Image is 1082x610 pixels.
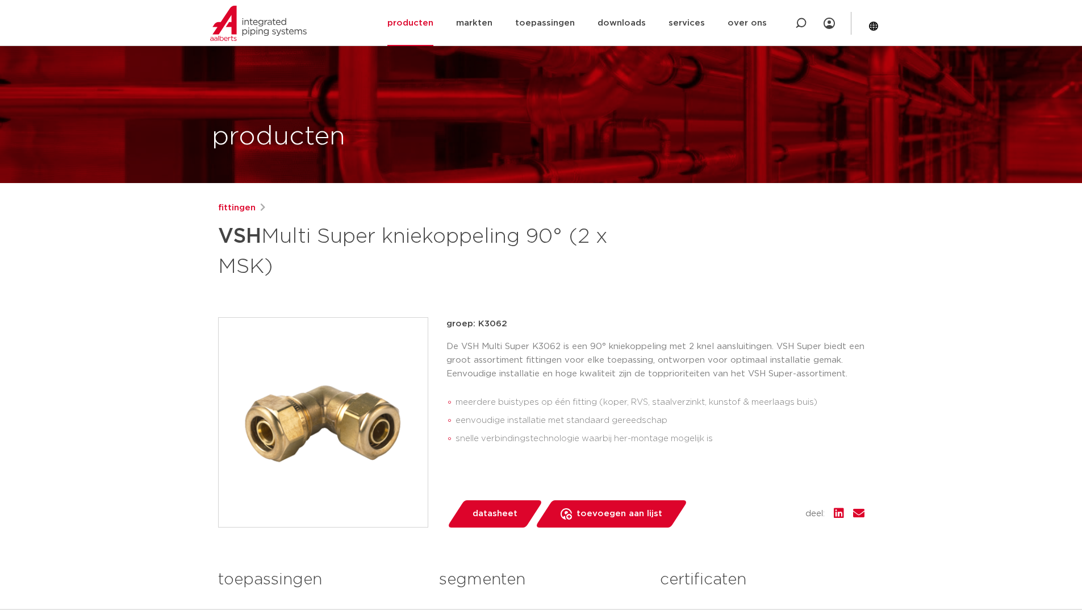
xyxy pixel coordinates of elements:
[439,568,643,591] h3: segmenten
[473,505,517,523] span: datasheet
[218,219,645,281] h1: Multi Super kniekoppeling 90° (2 x MSK)
[805,507,825,521] span: deel:
[446,340,864,381] p: De VSH Multi Super K3062 is een 90° kniekoppeling met 2 knel aansluitingen. VSH Super biedt een g...
[456,393,864,412] li: meerdere buistypes op één fitting (koper, RVS, staalverzinkt, kunstof & meerlaags buis)
[660,568,864,591] h3: certificaten
[218,568,422,591] h3: toepassingen
[218,226,261,247] strong: VSH
[456,430,864,448] li: snelle verbindingstechnologie waarbij her-montage mogelijk is
[456,412,864,430] li: eenvoudige installatie met standaard gereedschap
[576,505,662,523] span: toevoegen aan lijst
[219,318,428,527] img: Product Image for VSH Multi Super kniekoppeling 90° (2 x MSK)
[218,201,256,215] a: fittingen
[212,119,345,155] h1: producten
[446,500,543,528] a: datasheet
[446,317,864,331] p: groep: K3062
